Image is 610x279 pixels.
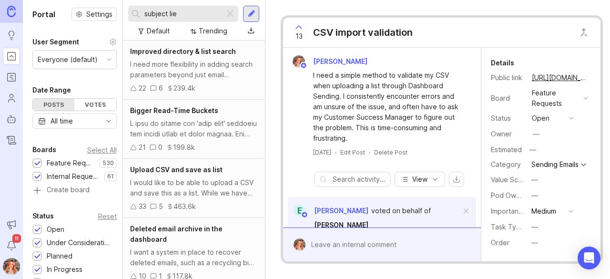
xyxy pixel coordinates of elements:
div: Trending [199,26,227,36]
button: export comments [449,172,464,187]
div: Delete Post [374,148,407,156]
img: member badge [301,211,308,218]
input: Search activity... [333,174,385,185]
div: Internal Requests [47,171,100,182]
div: 239.4k [173,83,195,93]
div: 33 [139,201,146,212]
div: I need a simple method to validate my CSV when uploading a list through Dashboard Sending. I cons... [313,70,461,144]
span: Upload CSV and save as list [130,165,223,174]
div: I want a system in place to recover deleted emails, such as a recycling bin or trash folder, to p... [130,247,257,268]
div: Default [147,26,170,36]
span: [PERSON_NAME] [314,221,368,229]
div: Medium [531,206,556,217]
div: — [531,238,538,248]
button: Settings [71,8,117,21]
div: Reset [98,214,117,219]
div: Details [491,57,514,69]
div: — [531,222,538,232]
div: Planned [47,251,72,261]
div: E [294,205,306,217]
div: open [532,113,549,124]
div: Everyone (default) [38,54,98,65]
a: Bronwen W[PERSON_NAME] [287,55,375,68]
span: [PERSON_NAME] [313,57,367,65]
div: voted on behalf of [371,206,431,216]
div: — [527,144,539,156]
div: Votes [74,99,116,111]
div: I need more flexibility in adding search parameters beyond just email addresses. Some of our cont... [130,59,257,80]
a: Changelog [3,132,20,149]
a: Users [3,90,20,107]
div: Under Consideration [47,238,112,248]
div: Select All [87,147,117,153]
div: 21 [139,142,146,153]
div: L ipsu do sitame con 'adip elit' seddoeiu tem incidi utlab et dolor magnaa. Eni admini veniam, qu... [130,118,257,139]
a: Portal [3,48,20,65]
div: 463.6k [173,201,196,212]
a: Roadmaps [3,69,20,86]
p: 61 [107,173,114,180]
h1: Portal [32,9,55,20]
input: Search... [144,9,221,19]
a: Autopilot [3,111,20,128]
div: Category [491,159,524,170]
div: All time [51,116,73,126]
a: E[PERSON_NAME] [288,205,368,217]
div: · [335,148,336,156]
label: Value Scale [491,176,528,184]
div: Edit Post [340,148,365,156]
label: Importance [491,207,527,215]
div: CSV import validation [313,26,413,39]
span: 13 [295,31,303,41]
div: 5 [159,201,163,212]
div: I would like to be able to upload a CSV and save this as a list. While we have list management se... [130,177,257,198]
div: Estimated [491,146,522,153]
a: Improved directory & list searchI need more flexibility in adding search parameters beyond just e... [122,41,265,100]
div: Status [32,210,54,222]
div: Status [491,113,524,124]
a: [DATE] [313,148,331,156]
div: Feature Requests [532,88,579,109]
div: Board [491,93,524,103]
a: Ideas [3,27,20,44]
div: — [533,129,539,139]
div: 199.8k [173,142,195,153]
div: 6 [159,83,163,93]
img: Bronwen W [290,238,309,251]
div: Public link [491,72,524,83]
div: 0 [158,142,163,153]
button: Bronwen W [3,258,20,275]
div: User Segment [32,36,79,48]
a: [URL][DOMAIN_NAME] [529,72,591,84]
span: Deleted email archive in the dashboard [130,225,223,243]
button: Notifications [3,237,20,254]
span: [PERSON_NAME] [314,207,368,215]
label: Task Type [491,223,525,231]
div: Open Intercom Messenger [578,247,600,269]
label: Pod Ownership [491,191,539,199]
a: Bigger Read-Time BucketsL ipsu do sitame con 'adip elit' seddoeiu tem incidi utlab et dolor magna... [122,100,265,159]
a: Create board [32,186,117,195]
svg: toggle icon [101,117,116,125]
div: Boards [32,144,56,155]
a: Upload CSV and save as listI would like to be able to upload a CSV and save this as a list. While... [122,159,265,218]
img: member badge [300,62,307,69]
div: Open [47,224,64,235]
span: Improved directory & list search [130,47,236,55]
p: 530 [102,159,114,167]
span: Settings [86,10,112,19]
img: Canny Home [7,6,16,17]
label: Order [491,238,509,247]
span: 11 [12,234,21,243]
div: Date Range [32,84,71,96]
div: Owner [491,129,524,139]
div: · [369,148,370,156]
div: Posts [33,99,74,111]
button: View [395,172,445,187]
div: — [531,175,538,185]
a: [PERSON_NAME] [314,220,368,230]
button: Announcements [3,216,20,233]
span: View [412,175,427,184]
div: — [531,190,538,201]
